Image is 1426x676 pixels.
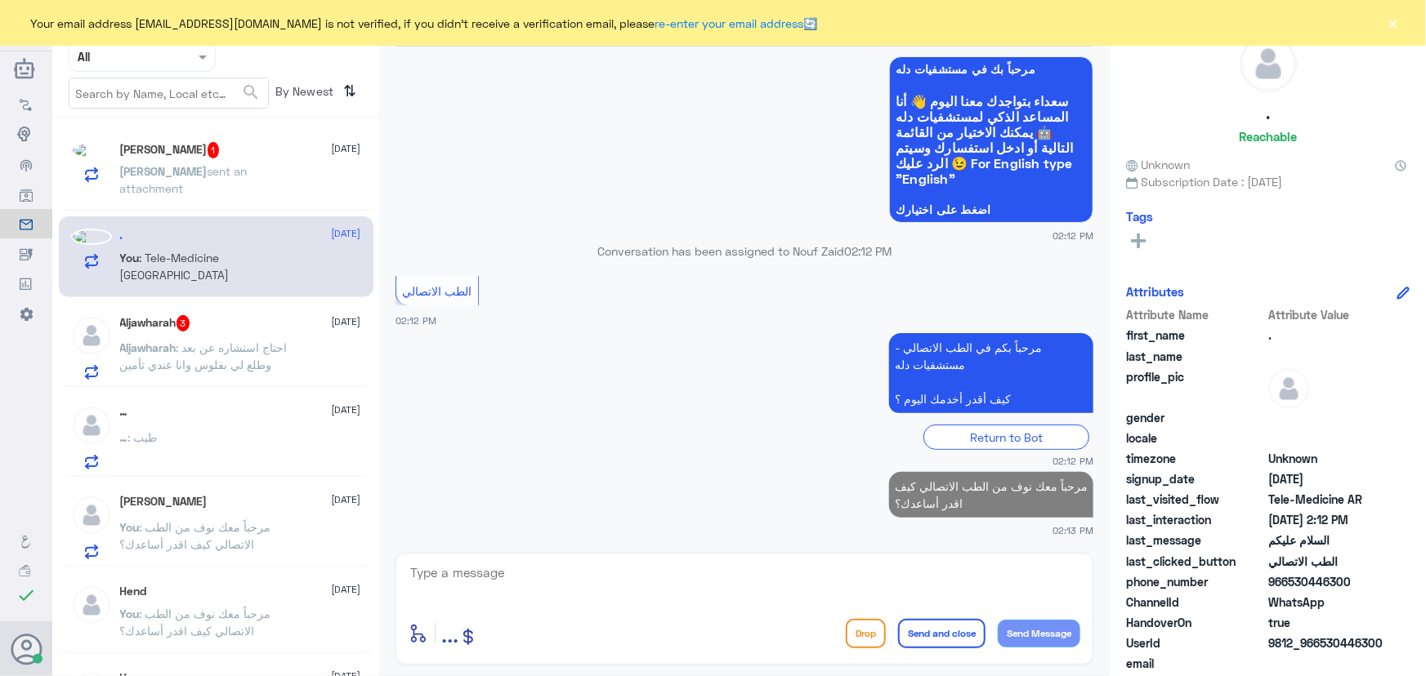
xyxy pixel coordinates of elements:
h5: Ayşe Çoban Muzayn [120,142,220,158]
h6: Tags [1126,209,1153,224]
i: ⇅ [344,78,357,105]
button: Drop [846,619,886,648]
span: timezone [1126,450,1265,467]
span: 2 [1268,594,1387,611]
span: null [1268,655,1387,672]
span: last_interaction [1126,511,1265,528]
span: true [1268,614,1387,631]
span: Unknown [1126,156,1190,173]
span: null [1268,429,1387,447]
span: last_clicked_button [1126,553,1265,570]
span: You [120,251,140,265]
span: You [120,520,140,534]
span: [DATE] [332,314,361,329]
span: 02:12 PM [396,315,436,326]
span: ... [441,618,458,647]
span: 02:12 PM [1053,229,1093,242]
span: سعداء بتواجدك معنا اليوم 👋 أنا المساعد الذكي لمستشفيات دله 🤖 يمكنك الاختيار من القائمة التالية أو... [896,93,1087,186]
span: السلام عليكم [1268,531,1387,549]
span: مرحباً بك في مستشفيات دله [896,63,1087,76]
span: Attribute Name [1126,306,1265,323]
span: 1 [208,142,220,158]
span: Attribute Value [1268,306,1387,323]
img: defaultAdmin.png [1268,368,1309,409]
span: Aljawharah [120,340,177,354]
span: By Newest [269,78,338,110]
span: 02:13 PM [1053,523,1093,537]
span: . [1268,327,1387,344]
span: [PERSON_NAME] [120,164,208,178]
span: [DATE] [332,141,361,156]
h5: Hend [120,585,147,598]
button: search [241,79,261,106]
h5: Aljawharah [120,315,190,331]
span: [DATE] [332,402,361,417]
span: 2025-09-11T11:12:37.405Z [1268,511,1387,528]
span: last_message [1126,531,1265,549]
span: Tele-Medicine AR [1268,491,1387,508]
span: 2025-09-11T11:12:10.064Z [1268,470,1387,487]
span: You [120,607,140,620]
span: : مرحباً معك نوف من الطب الاتصالي كيف اقدر أساعدك؟ [120,607,271,638]
span: search [241,82,261,102]
span: : احتاج استشاره عن بعد وطلع لي بفلوس وانا عندي تأمين [120,340,288,371]
span: 3 [177,315,190,331]
i: check [16,585,36,605]
span: Your email address [EMAIL_ADDRESS][DOMAIN_NAME] is not verified, if you didn't receive a verifica... [31,15,818,32]
span: 9812_966530446300 [1268,634,1387,652]
button: Send and close [898,619,986,648]
img: defaultAdmin.png [71,495,112,536]
span: phone_number [1126,573,1265,590]
img: picture [71,229,112,245]
h5: … [120,405,128,419]
h5: Khaled AlSharaan [120,495,208,509]
span: null [1268,409,1387,426]
h5: . [120,229,123,242]
img: defaultAdmin.png [1240,36,1296,91]
button: ... [441,615,458,652]
span: : مرحباً معك نوف من الطب الاتصالي كيف اقدر أساعدك؟ [120,520,271,551]
span: Unknown [1268,450,1387,467]
span: الطب الاتصالي [403,284,472,298]
p: 11/9/2025, 2:12 PM [889,333,1093,413]
span: signup_date [1126,470,1265,487]
a: re-enter your email address [655,16,804,30]
button: Send Message [998,620,1080,647]
span: اضغط على اختيارك [896,203,1087,216]
span: [DATE] [332,226,361,241]
span: 02:12 PM [1053,454,1093,468]
p: Conversation has been assigned to Nouf Zaid [396,242,1093,260]
span: last_name [1126,348,1265,365]
img: defaultAdmin.png [71,585,112,625]
span: gender [1126,409,1265,426]
span: 02:12 PM [844,244,892,258]
img: defaultAdmin.png [71,405,112,446]
div: Return to Bot [923,425,1089,450]
span: 966530446300 [1268,573,1387,590]
h6: Attributes [1126,284,1184,299]
span: email [1126,655,1265,672]
input: Search by Name, Local etc… [69,78,268,108]
span: UserId [1126,634,1265,652]
button: Avatar [11,634,42,665]
span: : Tele-Medicine [GEOGRAPHIC_DATA] [120,251,230,282]
h5: . [1266,105,1270,123]
p: 11/9/2025, 2:13 PM [889,472,1093,518]
span: الطب الاتصالي [1268,553,1387,570]
button: × [1385,15,1401,31]
span: ChannelId [1126,594,1265,611]
span: first_name [1126,327,1265,344]
span: … [120,430,128,444]
span: [DATE] [332,582,361,597]
span: locale [1126,429,1265,447]
span: : طيب [128,430,158,444]
h6: Reachable [1239,129,1297,144]
span: profile_pic [1126,368,1265,406]
span: HandoverOn [1126,614,1265,631]
span: [DATE] [332,492,361,507]
span: Subscription Date : [DATE] [1126,173,1410,190]
img: defaultAdmin.png [71,315,112,356]
span: last_visited_flow [1126,491,1265,508]
img: picture [71,142,112,158]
